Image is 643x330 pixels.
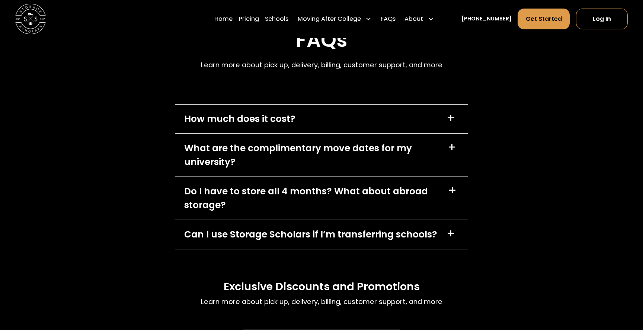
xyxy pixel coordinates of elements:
[518,9,570,29] a: Get Started
[294,9,374,30] div: Moving After College
[448,142,456,154] div: +
[201,60,442,70] p: Learn more about pick up, delivery, billing, customer support, and more
[265,9,288,30] a: Schools
[298,14,361,24] div: Moving After College
[404,14,423,24] div: About
[184,228,437,242] div: Can I use Storage Scholars if I’m transferring schools?
[184,112,295,126] div: How much does it cost?
[214,9,233,30] a: Home
[447,112,455,124] div: +
[184,142,439,169] div: What are the complimentary move dates for my university?
[381,9,396,30] a: FAQs
[239,9,259,30] a: Pricing
[15,4,46,34] img: Storage Scholars main logo
[184,185,439,212] div: Do I have to store all 4 months? What about abroad storage?
[576,9,628,29] a: Log In
[201,28,442,52] h2: FAQs
[447,228,455,240] div: +
[402,9,437,30] div: About
[224,280,420,294] h3: Exclusive Discounts and Promotions
[448,185,457,197] div: +
[201,297,442,307] p: Learn more about pick up, delivery, billing, customer support, and more
[461,15,512,23] a: [PHONE_NUMBER]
